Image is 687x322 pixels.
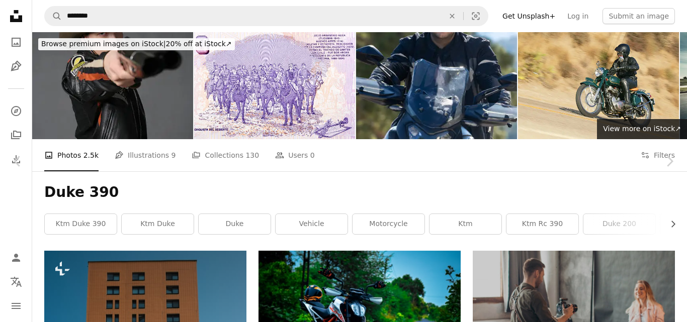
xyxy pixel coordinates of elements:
button: scroll list to the right [664,214,675,234]
button: Language [6,272,26,292]
img: Conquest of the desert - campaign led by General J.A. Roc from money [194,32,355,139]
a: View more on iStock↗ [597,119,687,139]
button: Submit an image [603,8,675,24]
a: ktm duke [122,214,194,234]
img: A man posing on a motorcycle [356,32,517,139]
a: Users 0 [275,139,315,171]
h1: Duke 390 [44,183,675,201]
a: Illustrations 9 [115,139,176,171]
a: Log in [561,8,594,24]
button: Visual search [464,7,488,26]
a: Explore [6,101,26,121]
a: ktm [430,214,501,234]
span: 130 [245,150,259,161]
span: View more on iStock ↗ [603,125,681,133]
a: Collections 130 [192,139,259,171]
span: 0 [310,150,315,161]
span: Browse premium images on iStock | [41,40,165,48]
span: 20% off at iStock ↗ [41,40,232,48]
a: Browse premium images on iStock|20% off at iStock↗ [32,32,241,56]
button: Menu [6,296,26,316]
a: vehicle [276,214,348,234]
a: ktm duke 390 [45,214,117,234]
img: Old timer motorcycle [518,32,679,139]
a: duke 200 [583,214,655,234]
a: ktm rc 390 [506,214,578,234]
a: Illustrations [6,56,26,76]
a: duke [199,214,271,234]
button: Clear [441,7,463,26]
span: 9 [171,150,176,161]
a: motorcycle [353,214,424,234]
form: Find visuals sitewide [44,6,488,26]
a: Log in / Sign up [6,248,26,268]
a: Next [652,113,687,209]
a: Photos [6,32,26,52]
button: Filters [641,139,675,171]
a: Get Unsplash+ [496,8,561,24]
img: Bah-bah. Cowboy with a double-barreled shotgun [32,32,193,139]
button: Search Unsplash [45,7,62,26]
